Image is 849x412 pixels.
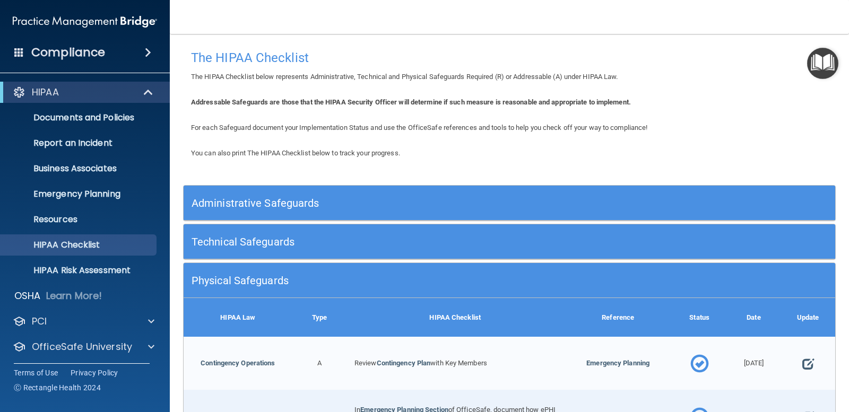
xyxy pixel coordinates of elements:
[13,11,157,32] img: PMB logo
[781,298,835,337] div: Update
[31,45,105,60] h4: Compliance
[7,112,152,123] p: Documents and Policies
[191,98,631,106] b: Addressable Safeguards are those that the HIPAA Security Officer will determine if such measure i...
[807,48,838,79] button: Open Resource Center
[191,149,400,157] span: You can also print The HIPAA Checklist below to track your progress.
[564,298,672,337] div: Reference
[292,337,346,390] div: A
[377,359,431,367] a: Contingency Plan
[184,298,292,337] div: HIPAA Law
[14,290,41,302] p: OSHA
[46,290,102,302] p: Learn More!
[7,163,152,174] p: Business Associates
[726,298,781,337] div: Date
[346,298,564,337] div: HIPAA Checklist
[13,340,154,353] a: OfficeSafe University
[32,315,47,328] p: PCI
[7,214,152,225] p: Resources
[32,340,132,353] p: OfficeSafe University
[7,189,152,199] p: Emergency Planning
[7,240,152,250] p: HIPAA Checklist
[354,359,377,367] span: Review
[726,337,781,390] div: [DATE]
[192,197,664,209] h5: Administrative Safeguards
[430,359,487,367] span: with Key Members
[13,315,154,328] a: PCI
[192,236,664,248] h5: Technical Safeguards
[191,124,647,132] span: For each Safeguard document your Implementation Status and use the OfficeSafe references and tool...
[586,359,649,367] span: Emergency Planning
[191,73,618,81] span: The HIPAA Checklist below represents Administrative, Technical and Physical Safeguards Required (...
[672,298,726,337] div: Status
[13,86,154,99] a: HIPAA
[292,298,346,337] div: Type
[14,367,58,378] a: Terms of Use
[191,51,828,65] h4: The HIPAA Checklist
[7,138,152,148] p: Report an Incident
[71,367,118,378] a: Privacy Policy
[201,359,275,367] a: Contingency Operations
[192,275,664,286] h5: Physical Safeguards
[14,382,101,393] span: Ⓒ Rectangle Health 2024
[32,86,59,99] p: HIPAA
[7,265,152,276] p: HIPAA Risk Assessment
